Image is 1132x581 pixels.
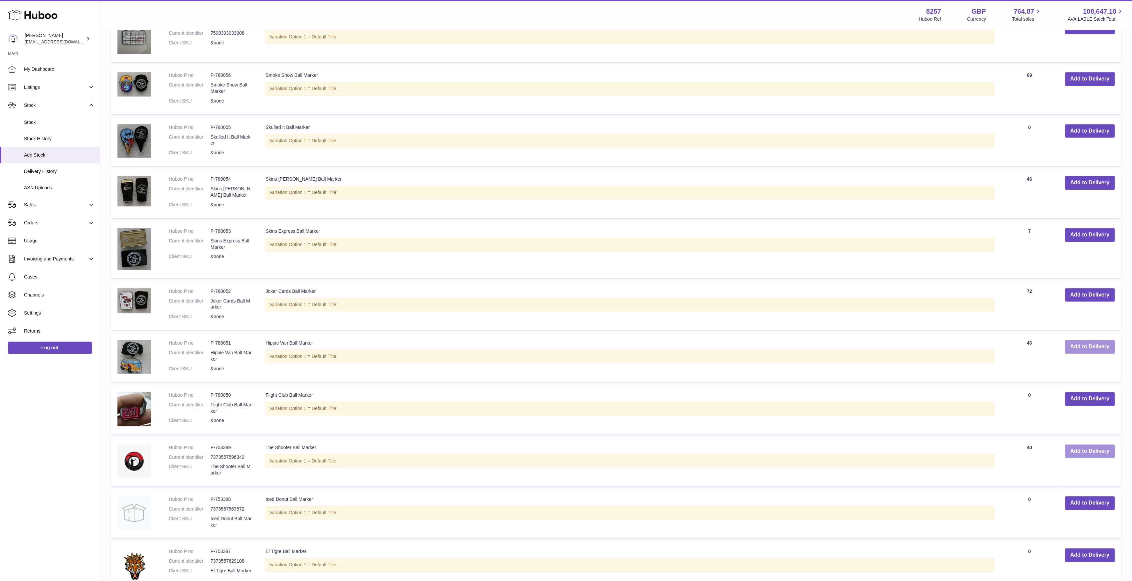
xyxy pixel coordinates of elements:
[289,510,338,515] span: Option 1 = Default Title;
[169,82,211,94] dt: Current identifier
[259,333,1001,382] td: Hippie Van Ball Marker
[289,86,338,91] span: Option 1 = Default Title;
[211,40,252,46] dd: &none
[211,30,252,36] dd: 7508393033908
[24,256,88,262] span: Invoicing and Payments
[259,281,1001,330] td: Joker Cards Ball Marker
[24,84,88,90] span: Listings
[169,186,211,198] dt: Current identifier
[211,350,252,362] dd: Hippie Van Ball Marker
[259,65,1001,114] td: Smoke Show Ball Marker
[169,463,211,476] dt: Client SKU
[211,253,252,260] dd: &none
[1065,72,1115,86] button: Add to Delivery
[211,72,252,78] dd: P-788056
[24,152,95,158] span: Add Stock
[266,186,994,199] div: Variation:
[117,392,151,426] img: Flight Club Ball Marker
[1001,438,1058,487] td: 40
[211,238,252,250] dd: Skins Express Ball Marker
[1001,14,1058,62] td: 38
[1065,496,1115,510] button: Add to Delivery
[211,417,252,424] dd: &none
[1001,385,1058,434] td: 0
[8,342,92,354] a: Log out
[289,34,338,39] span: Option 1 = Default Title;
[211,463,252,476] dd: The Shooter Ball Marker
[289,458,338,463] span: Option 1 = Default Title;
[1001,490,1058,538] td: 0
[266,134,994,148] div: Variation:
[266,82,994,95] div: Variation:
[169,176,211,182] dt: Huboo P no
[169,350,211,362] dt: Current identifier
[8,34,18,44] img: don@skinsgolf.com
[169,202,211,208] dt: Client SKU
[1001,118,1058,166] td: 0
[211,444,252,451] dd: P-753389
[169,150,211,156] dt: Client SKU
[211,186,252,198] dd: Skins [PERSON_NAME] Ball Marker
[169,40,211,46] dt: Client SKU
[211,228,252,234] dd: P-788053
[24,119,95,126] span: Stock
[211,298,252,311] dd: Joker Cards Ball Marker
[25,39,98,44] span: [EMAIL_ADDRESS][DOMAIN_NAME]
[289,302,338,307] span: Option 1 = Default Title;
[169,238,211,250] dt: Current identifier
[1065,176,1115,190] button: Add to Delivery
[169,392,211,398] dt: Huboo P no
[266,350,994,363] div: Variation:
[211,202,252,208] dd: &none
[211,314,252,320] dd: &none
[1083,7,1116,16] span: 108,647.10
[259,385,1001,434] td: Flight Club Ball Marker
[211,516,252,528] dd: Iced Donut Ball Marker
[1001,169,1058,218] td: 46
[266,30,994,44] div: Variation:
[211,98,252,104] dd: &none
[259,490,1001,538] td: Iced Donut Ball Marker
[117,496,151,530] img: Iced Donut Ball Marker
[1068,7,1124,22] a: 108,647.10 AVAILABLE Stock Total
[25,32,85,45] div: [PERSON_NAME]
[211,506,252,512] dd: 7373557563572
[211,124,252,131] dd: P-788055
[1065,228,1115,242] button: Add to Delivery
[259,169,1001,218] td: Skins [PERSON_NAME] Ball Marker
[169,228,211,234] dt: Huboo P no
[169,417,211,424] dt: Client SKU
[967,16,986,22] div: Currency
[289,562,338,567] span: Option 1 = Default Title;
[289,406,338,411] span: Option 1 = Default Title;
[117,444,151,478] img: The Shooter Ball Marker
[169,340,211,346] dt: Huboo P no
[1065,288,1115,302] button: Add to Delivery
[117,288,151,314] img: Joker Cards Ball Marker
[211,568,252,574] dd: El Tigre Ball Marker
[211,366,252,372] dd: &none
[289,354,338,359] span: Option 1 = Default Title;
[1065,124,1115,138] button: Add to Delivery
[211,392,252,398] dd: P-788050
[117,72,151,96] img: Smoke Show Ball Marker
[117,20,151,54] img: The Leaders Ball Marker
[1012,16,1042,22] span: Total sales
[289,242,338,247] span: Option 1 = Default Title;
[259,221,1001,278] td: Skins Express Ball Marker
[169,72,211,78] dt: Huboo P no
[266,298,994,312] div: Variation:
[24,168,95,175] span: Delivery History
[266,558,994,572] div: Variation:
[117,124,151,158] img: Skulled It Ball Marker
[24,220,88,226] span: Orders
[169,496,211,503] dt: Huboo P no
[211,558,252,564] dd: 7373557629108
[259,14,1001,62] td: The Leaders Ball Marker
[972,7,986,16] strong: GBP
[259,438,1001,487] td: The Shooter Ball Marker
[211,340,252,346] dd: P-788051
[259,118,1001,166] td: Skulled It Ball Marker
[169,506,211,512] dt: Current identifier
[289,190,338,195] span: Option 1 = Default Title;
